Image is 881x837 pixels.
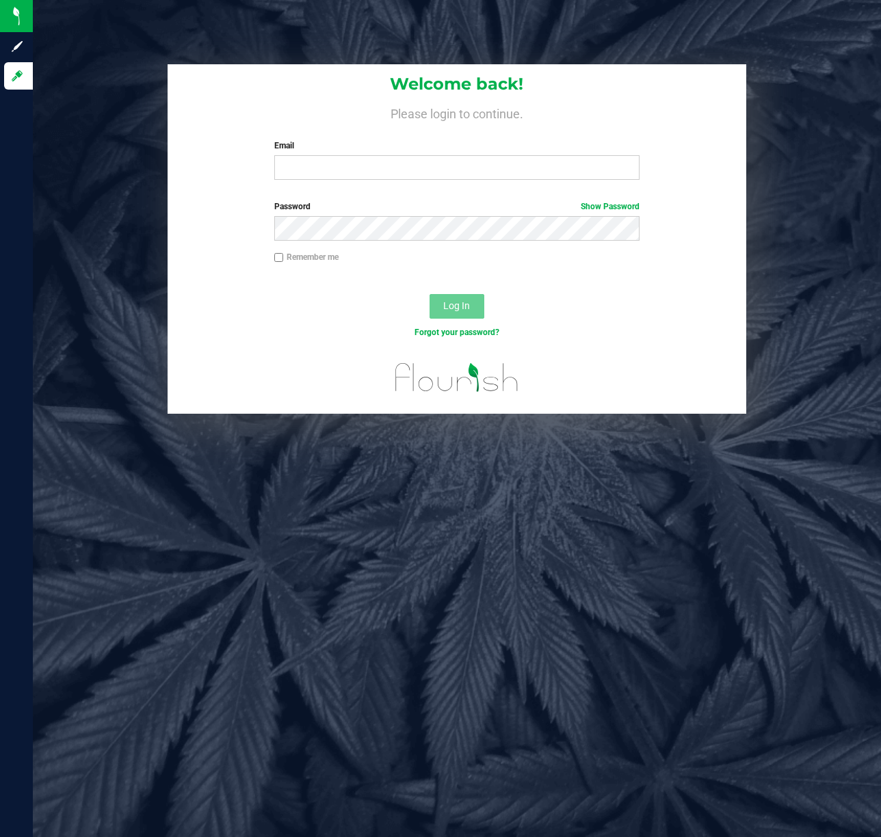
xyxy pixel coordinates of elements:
[168,104,747,120] h4: Please login to continue.
[10,69,24,83] inline-svg: Log in
[274,139,640,152] label: Email
[274,202,311,211] span: Password
[168,75,747,93] h1: Welcome back!
[443,300,470,311] span: Log In
[274,253,284,263] input: Remember me
[10,40,24,53] inline-svg: Sign up
[384,353,529,402] img: flourish_logo.svg
[430,294,484,319] button: Log In
[581,202,640,211] a: Show Password
[415,328,499,337] a: Forgot your password?
[274,251,339,263] label: Remember me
